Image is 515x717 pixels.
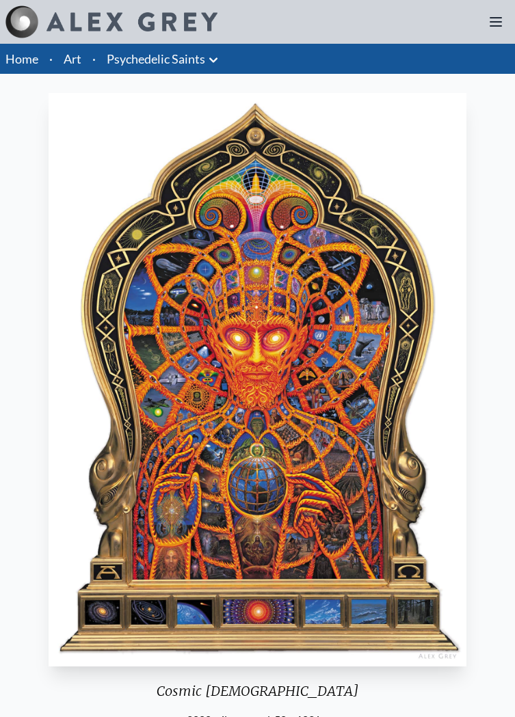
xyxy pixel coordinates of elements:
img: Cosmic-Christ-2000-Alex-Grey-WHITE-watermarked.jpg [49,93,467,666]
a: Psychedelic Saints [107,49,205,68]
div: Cosmic [DEMOGRAPHIC_DATA] [43,681,473,712]
li: · [87,44,101,74]
li: · [44,44,58,74]
a: Art [64,49,81,68]
a: Home [5,51,38,66]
